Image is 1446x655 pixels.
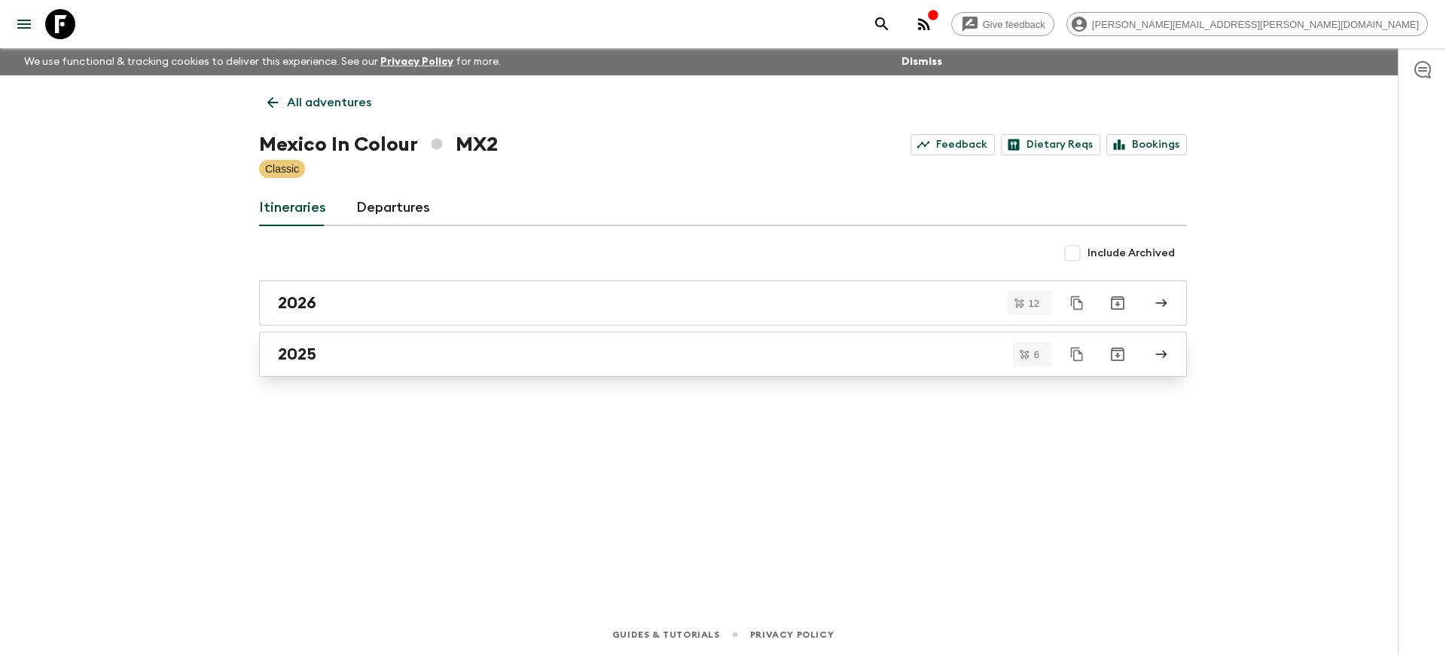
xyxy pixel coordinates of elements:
[259,87,380,118] a: All adventures
[1084,19,1427,30] span: [PERSON_NAME][EMAIL_ADDRESS][PERSON_NAME][DOMAIN_NAME]
[1088,246,1175,261] span: Include Archived
[911,134,995,155] a: Feedback
[259,130,498,160] h1: Mexico In Colour MX2
[1001,134,1100,155] a: Dietary Reqs
[1106,134,1187,155] a: Bookings
[867,9,897,39] button: search adventures
[1020,298,1048,308] span: 12
[612,626,720,643] a: Guides & Tutorials
[380,57,453,67] a: Privacy Policy
[259,280,1187,326] a: 2026
[265,161,299,176] p: Classic
[1025,350,1048,360] span: 6
[951,12,1054,36] a: Give feedback
[356,190,430,226] a: Departures
[9,9,39,39] button: menu
[1103,288,1133,318] button: Archive
[750,626,834,643] a: Privacy Policy
[975,19,1054,30] span: Give feedback
[259,332,1187,377] a: 2025
[278,293,316,313] h2: 2026
[287,93,371,112] p: All adventures
[1066,12,1428,36] div: [PERSON_NAME][EMAIL_ADDRESS][PERSON_NAME][DOMAIN_NAME]
[1063,289,1091,317] button: Duplicate
[1063,341,1091,368] button: Duplicate
[278,344,316,364] h2: 2025
[898,51,946,72] button: Dismiss
[1103,339,1133,369] button: Archive
[18,48,507,75] p: We use functional & tracking cookies to deliver this experience. See our for more.
[259,190,326,226] a: Itineraries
